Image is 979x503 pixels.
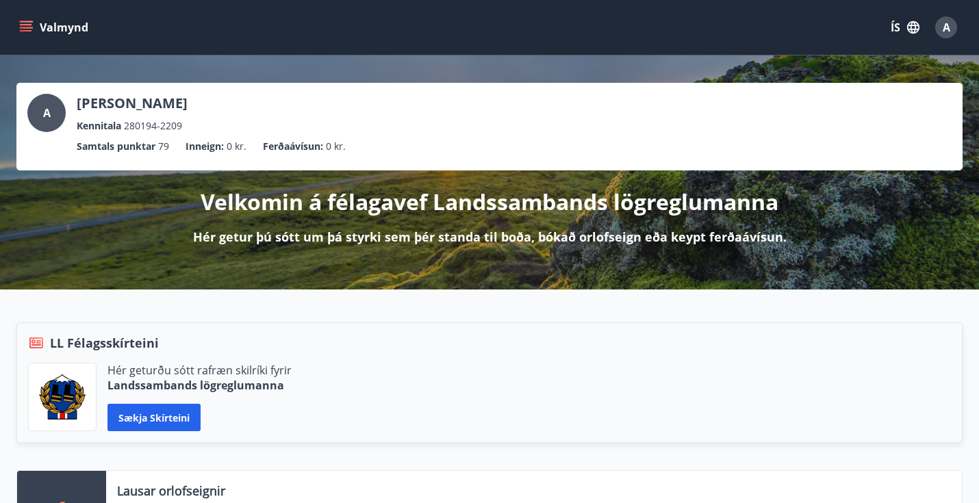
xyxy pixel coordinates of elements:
span: 79 [158,139,169,154]
button: ÍS [883,15,927,40]
p: Hér geturðu sótt rafræn skilríki fyrir [107,363,292,378]
p: Hér getur þú sótt um þá styrki sem þér standa til boða, bókað orlofseign eða keypt ferðaávísun. [193,228,787,246]
p: Inneign : [186,139,224,154]
span: 0 kr. [227,139,246,154]
span: LL Félagsskírteini [50,334,159,352]
p: Kennitala [77,118,121,133]
p: Velkomin á félagavef Landssambands lögreglumanna [201,187,778,217]
button: menu [16,15,94,40]
span: 0 kr. [326,139,346,154]
button: A [930,11,963,44]
span: 280194-2209 [124,118,182,133]
p: Lausar orlofseignir [117,482,225,500]
p: [PERSON_NAME] [77,94,188,113]
p: Samtals punktar [77,139,155,154]
p: Landssambands lögreglumanna [107,378,292,393]
img: 1cqKbADZNYZ4wXUG0EC2JmCwhQh0Y6EN22Kw4FTY.png [39,374,86,420]
p: Ferðaávísun : [263,139,323,154]
button: Sækja skírteini [107,404,201,431]
span: A [943,20,950,35]
span: A [43,105,51,120]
